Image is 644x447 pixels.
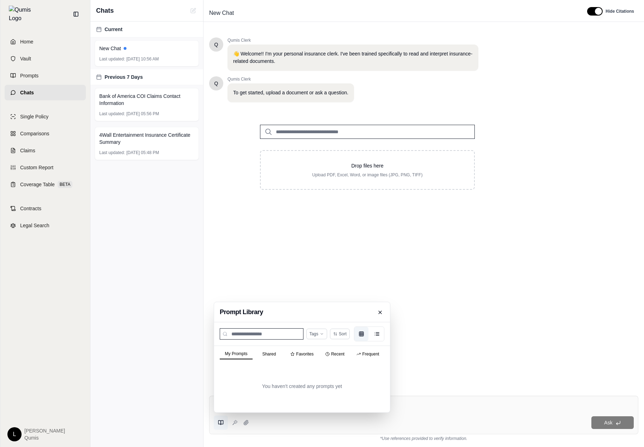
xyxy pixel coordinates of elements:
[220,349,253,359] button: My Prompts
[214,80,218,87] span: Hello
[5,160,86,175] a: Custom Report
[272,162,463,169] p: Drop files here
[9,6,35,23] img: Qumis Logo
[58,181,72,188] span: BETA
[189,6,197,15] button: New Chat
[99,56,125,62] span: Last updated:
[5,143,86,158] a: Claims
[99,93,194,107] span: Bank of America COI Claims Contact Information
[5,34,86,49] a: Home
[20,164,53,171] span: Custom Report
[7,427,22,441] div: L
[605,8,634,14] span: Hide Citations
[351,349,384,359] button: Frequent
[233,89,348,96] p: To get started, upload a document or ask a question.
[354,327,368,341] button: Grid view
[105,73,143,81] span: Previous 7 Days
[99,111,125,117] span: Last updated:
[206,7,579,19] div: Edit Title
[233,50,473,65] p: 👋 Welcome!! I'm your personal insurance clerk. I've been trained specifically to read and interpr...
[24,434,65,441] span: Qumis
[5,68,86,83] a: Prompts
[330,329,350,339] button: Sort
[319,349,351,359] button: Recent
[5,177,86,192] a: Coverage TableBETA
[20,89,34,96] span: Chats
[253,349,285,359] button: Shared
[370,327,384,341] button: List view
[99,131,194,146] span: 4Wall Entertainment Insurance Certificate Summary
[20,130,49,137] span: Comparisons
[272,172,463,178] p: Upload PDF, Excel, Word, or image files (JPG, PNG, TIFF)
[309,331,318,337] span: Tags
[5,126,86,141] a: Comparisons
[214,416,228,430] button: Prompt Library
[105,26,123,33] span: Current
[228,76,354,82] span: Qumis Clerk
[126,56,159,62] span: [DATE] 10:56 AM
[126,111,159,117] span: [DATE] 05:56 PM
[20,222,49,229] span: Legal Search
[70,8,82,20] button: Collapse sidebar
[99,150,125,155] span: Last updated:
[99,45,121,52] span: New Chat
[306,329,327,339] button: Tags
[20,38,33,45] span: Home
[228,37,478,43] span: Qumis Clerk
[591,416,634,429] button: Ask
[20,147,35,154] span: Claims
[285,349,318,359] button: Favorites
[209,434,638,441] div: *Use references provided to verify information.
[20,181,55,188] span: Coverage Table
[5,109,86,124] a: Single Policy
[206,7,237,19] span: New Chat
[96,6,114,16] span: Chats
[20,205,41,212] span: Contracts
[214,41,218,48] span: Hello
[126,150,159,155] span: [DATE] 05:48 PM
[5,201,86,216] a: Contracts
[262,383,342,390] p: You haven't created any prompts yet
[24,427,65,434] span: [PERSON_NAME]
[5,218,86,233] a: Legal Search
[20,55,31,62] span: Vault
[339,331,347,337] span: Sort
[5,85,86,100] a: Chats
[604,420,612,425] span: Ask
[220,307,263,317] h2: Prompt Library
[20,113,48,120] span: Single Policy
[20,72,39,79] span: Prompts
[5,51,86,66] a: Vault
